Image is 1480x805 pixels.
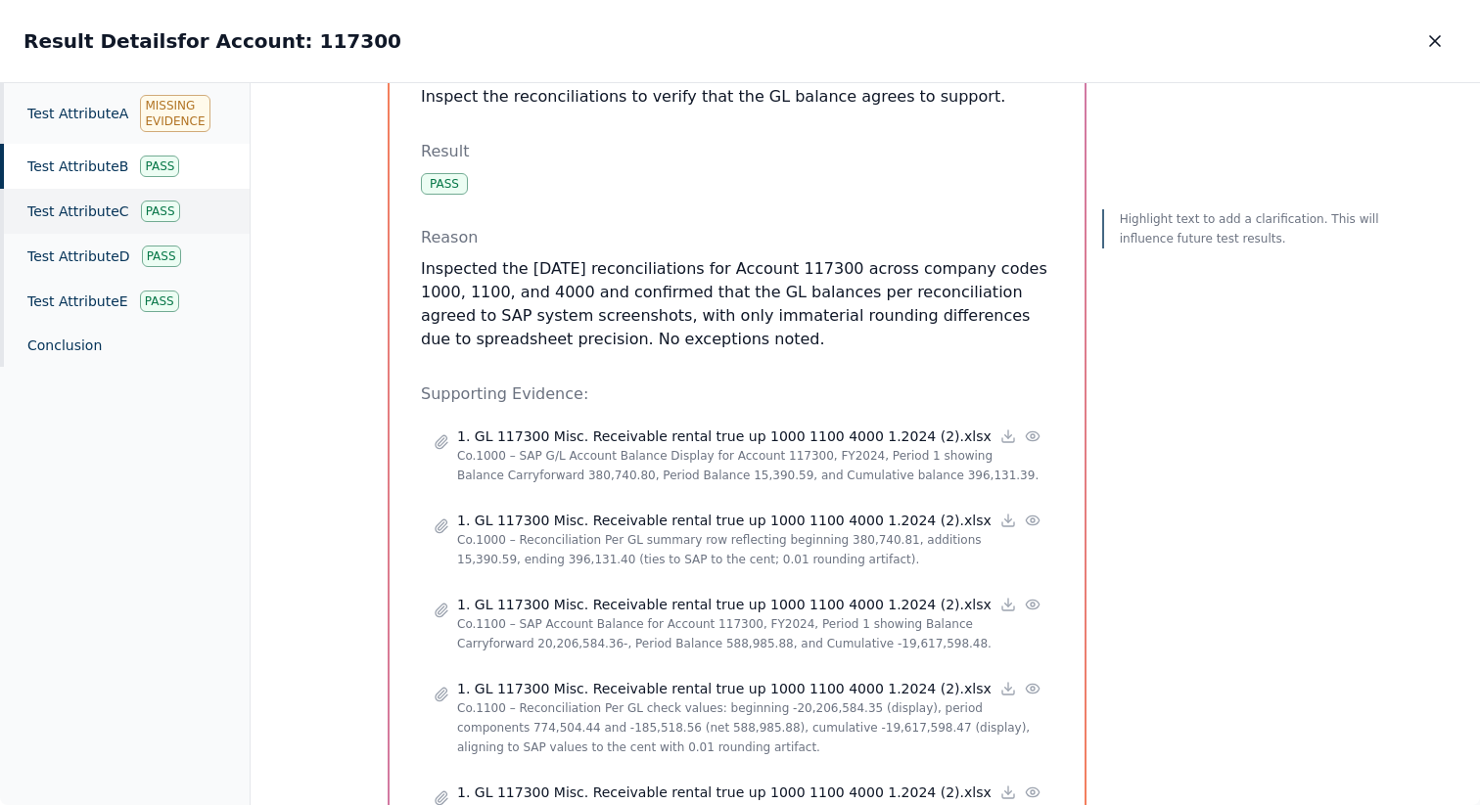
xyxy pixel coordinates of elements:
a: Download file [999,427,1017,445]
p: 1. GL 117300 Misc. Receivable rental true up 1000 1100 4000 1.2024 (2).xlsx [457,679,992,698]
p: Reason [421,226,1053,249]
div: Pass [140,156,179,177]
p: 1. GL 117300 Misc. Receivable rental true up 1000 1100 4000 1.2024 (2).xlsx [457,783,992,802]
a: Download file [999,680,1017,697]
div: Pass [421,173,468,195]
p: Result [421,140,1053,163]
p: Inspected the [DATE] reconciliations for Account 117300 across company codes 1000, 1100, and 4000... [421,257,1053,351]
a: Download file [999,596,1017,613]
p: 1. GL 117300 Misc. Receivable rental true up 1000 1100 4000 1.2024 (2).xlsx [457,595,992,614]
p: Co.1000 – Reconciliation Per GL summary row reflecting beginning 380,740.81, additions 15,390.59,... [457,530,1041,569]
p: Co.1000 – SAP G/L Account Balance Display for Account 117300, FY2024, Period 1 showing Balance Ca... [457,446,1041,485]
p: Supporting Evidence: [421,382,1053,406]
p: Highlight text to add a clarification. This will influence future test results. [1120,209,1384,248]
a: Download file [999,783,1017,801]
p: 1. GL 117300 Misc. Receivable rental true up 1000 1100 4000 1.2024 (2).xlsx [457,511,992,530]
div: Pass [141,201,180,222]
div: Pass [142,246,181,267]
a: Download file [999,512,1017,529]
div: Missing Evidence [140,95,209,132]
p: Inspect the reconciliations to verify that the GL balance agrees to support. [421,85,1053,109]
p: Co.1100 – Reconciliation Per GL check values: beginning -20,206,584.35 (display), period componen... [457,698,1041,757]
p: 1. GL 117300 Misc. Receivable rental true up 1000 1100 4000 1.2024 (2).xlsx [457,426,992,446]
div: Pass [140,291,179,312]
p: Co.1100 – SAP Account Balance for Account 117300, FY2024, Period 1 showing Balance Carryforward 2... [457,614,1041,653]
h2: Result Details for Account: 117300 [23,27,401,55]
